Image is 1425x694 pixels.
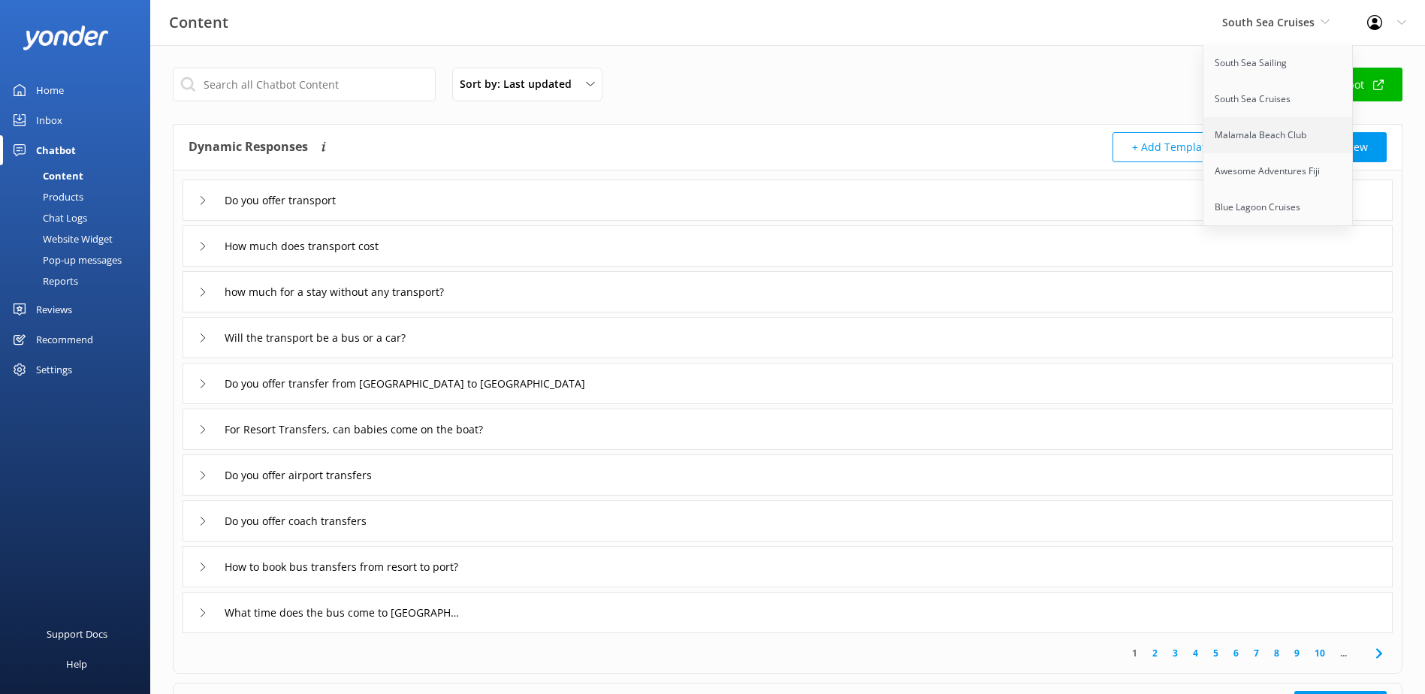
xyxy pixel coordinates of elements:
div: Recommend [36,324,93,355]
div: Chatbot [36,135,76,165]
a: Content [9,165,150,186]
div: Reports [9,270,78,291]
a: South Sea Cruises [1203,81,1354,117]
a: Awesome Adventures Fiji [1203,153,1354,189]
a: Blue Lagoon Cruises [1203,189,1354,225]
input: Search all Chatbot Content [173,68,436,101]
a: Reports [9,270,150,291]
div: Home [36,75,64,105]
span: South Sea Cruises [1222,15,1315,29]
span: Sort by: Last updated [460,76,581,92]
a: Products [9,186,150,207]
a: 5 [1206,646,1226,660]
a: 3 [1165,646,1185,660]
img: yonder-white-logo.png [23,26,109,50]
a: 6 [1226,646,1246,660]
div: Products [9,186,83,207]
a: Pop-up messages [9,249,150,270]
div: Website Widget [9,228,113,249]
a: 10 [1307,646,1333,660]
h3: Content [169,11,228,35]
div: Inbox [36,105,62,135]
a: Website Widget [9,228,150,249]
a: 4 [1185,646,1206,660]
a: 9 [1287,646,1307,660]
span: ... [1333,646,1354,660]
a: 8 [1266,646,1287,660]
div: Pop-up messages [9,249,122,270]
a: 2 [1145,646,1165,660]
a: Malamala Beach Club [1203,117,1354,153]
div: Help [66,649,87,679]
div: Reviews [36,294,72,324]
div: Support Docs [47,619,107,649]
div: Chat Logs [9,207,87,228]
a: 7 [1246,646,1266,660]
button: + Add Template Questions [1113,132,1285,162]
a: South Sea Sailing [1203,45,1354,81]
a: Chat Logs [9,207,150,228]
h4: Dynamic Responses [189,132,308,162]
a: 1 [1125,646,1145,660]
div: Content [9,165,83,186]
div: Settings [36,355,72,385]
